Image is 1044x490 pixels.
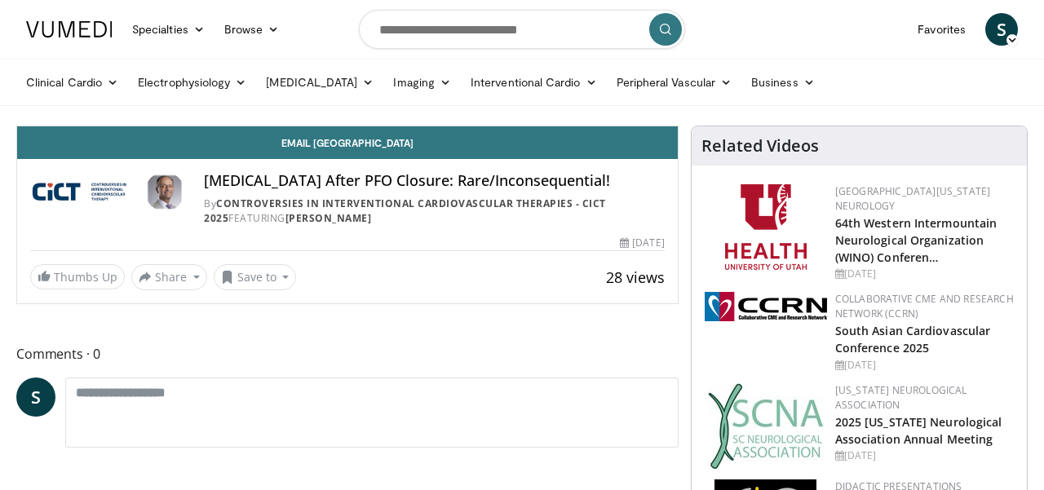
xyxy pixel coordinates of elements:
div: [DATE] [835,267,1014,281]
a: [PERSON_NAME] [285,211,372,225]
a: Favorites [908,13,975,46]
button: Save to [214,264,297,290]
a: Interventional Cardio [461,66,607,99]
a: Peripheral Vascular [607,66,741,99]
a: 2025 [US_STATE] Neurological Association Annual Meeting [835,414,1002,447]
div: [DATE] [620,236,664,250]
a: Collaborative CME and Research Network (CCRN) [835,292,1014,320]
a: [US_STATE] Neurological Association [835,383,967,412]
a: Business [741,66,825,99]
a: Imaging [383,66,461,99]
a: [MEDICAL_DATA] [256,66,383,99]
div: By FEATURING [204,196,664,226]
span: Comments 0 [16,343,679,364]
a: Electrophysiology [128,66,256,99]
div: [DATE] [835,448,1014,463]
a: Specialties [122,13,215,46]
img: b123db18-9392-45ae-ad1d-42c3758a27aa.jpg.150x105_q85_autocrop_double_scale_upscale_version-0.2.jpg [708,383,824,469]
input: Search topics, interventions [359,10,685,49]
a: Email [GEOGRAPHIC_DATA] [17,126,678,159]
img: VuMedi Logo [26,21,113,38]
div: [DATE] [835,358,1014,373]
a: Clinical Cardio [16,66,128,99]
img: a04ee3ba-8487-4636-b0fb-5e8d268f3737.png.150x105_q85_autocrop_double_scale_upscale_version-0.2.png [705,292,827,321]
span: 28 views [606,267,665,287]
a: South Asian Cardiovascular Conference 2025 [835,323,991,355]
a: S [985,13,1018,46]
img: f6362829-b0a3-407d-a044-59546adfd345.png.150x105_q85_autocrop_double_scale_upscale_version-0.2.png [725,184,807,270]
a: Thumbs Up [30,264,125,289]
a: Browse [215,13,290,46]
h4: Related Videos [701,136,819,156]
button: Share [131,264,207,290]
h4: [MEDICAL_DATA] After PFO Closure: Rare/Inconsequential! [204,172,664,190]
a: [GEOGRAPHIC_DATA][US_STATE] Neurology [835,184,991,213]
a: 64th Western Intermountain Neurological Organization (WINO) Conferen… [835,215,998,265]
img: Controversies in Interventional Cardiovascular Therapies - CICT 2025 [30,172,139,211]
img: Avatar [145,172,184,211]
a: S [16,377,55,417]
a: Controversies in Interventional Cardiovascular Therapies - CICT 2025 [204,196,606,225]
